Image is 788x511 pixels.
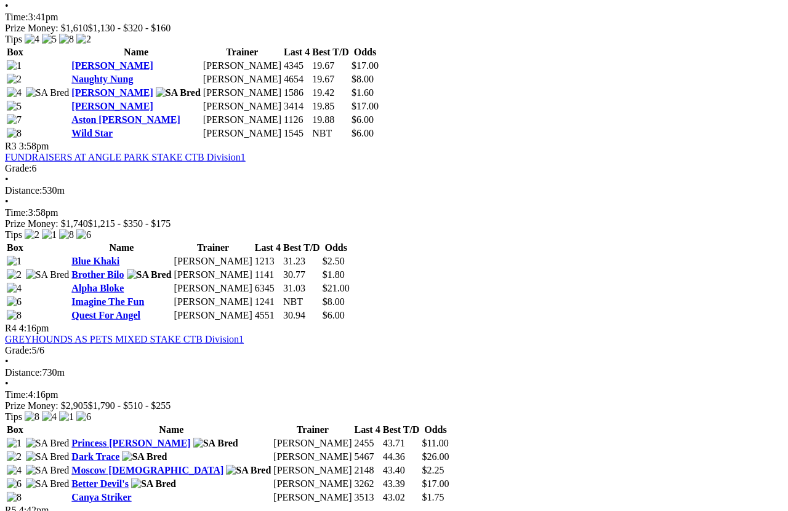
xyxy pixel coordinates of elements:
th: Name [71,46,201,58]
img: 8 [59,229,74,240]
div: 3:41pm [5,12,783,23]
a: Alpha Bloke [71,283,124,293]
span: $1.60 [352,87,374,98]
span: $21.00 [323,283,350,293]
span: $8.00 [323,296,345,307]
span: $1,215 - $350 - $175 [88,218,171,229]
img: 6 [7,296,22,307]
div: 730m [5,367,783,378]
a: Quest For Angel [71,310,140,320]
span: R3 [5,141,17,151]
span: • [5,356,9,366]
a: Brother Bilo [71,269,124,280]
img: 1 [7,60,22,71]
th: Last 4 [254,242,281,254]
img: 4 [7,87,22,98]
td: 19.67 [312,73,350,85]
span: Tips [5,411,22,422]
img: SA Bred [193,438,238,449]
img: 8 [59,34,74,45]
th: Best T/D [283,242,321,254]
span: $6.00 [352,114,374,125]
div: Prize Money: $2,905 [5,400,783,411]
th: Trainer [203,46,282,58]
td: [PERSON_NAME] [273,451,352,463]
td: 1126 [283,114,310,126]
td: 1141 [254,269,281,281]
span: Box [7,242,23,253]
span: $2.50 [323,256,345,266]
td: 4551 [254,309,281,322]
td: 5467 [353,451,380,463]
th: Trainer [174,242,253,254]
img: SA Bred [156,87,201,98]
td: 30.94 [283,309,321,322]
td: 2455 [353,437,380,450]
img: 4 [7,283,22,294]
th: Name [71,242,172,254]
td: 19.85 [312,100,350,113]
span: Tips [5,229,22,240]
img: 4 [25,34,39,45]
td: 19.67 [312,60,350,72]
td: [PERSON_NAME] [203,60,282,72]
img: 8 [7,492,22,503]
span: $1.75 [422,492,444,502]
img: 4 [42,411,57,422]
div: 530m [5,185,783,196]
span: Box [7,424,23,435]
td: [PERSON_NAME] [203,87,282,99]
td: 31.23 [283,255,321,267]
td: 30.77 [283,269,321,281]
span: • [5,1,9,11]
a: Moscow [DEMOGRAPHIC_DATA] [71,465,223,475]
td: 43.40 [382,464,420,477]
img: 2 [76,34,91,45]
img: SA Bred [122,451,167,462]
a: [PERSON_NAME] [71,101,153,111]
img: 1 [7,256,22,267]
a: Princess [PERSON_NAME] [71,438,190,448]
img: 5 [7,101,22,112]
div: Prize Money: $1,740 [5,218,783,229]
span: $17.00 [422,478,449,489]
span: Tips [5,34,22,44]
span: $1.80 [323,269,345,280]
td: 2148 [353,464,380,477]
span: R4 [5,323,17,333]
img: 2 [7,269,22,280]
img: SA Bred [26,87,70,98]
td: [PERSON_NAME] [203,127,282,140]
img: 8 [7,310,22,321]
img: 2 [25,229,39,240]
span: Box [7,47,23,57]
span: $17.00 [352,101,379,111]
img: SA Bred [26,478,70,489]
td: [PERSON_NAME] [273,464,352,477]
a: FUNDRAISERS AT ANGLE PARK STAKE CTB Division1 [5,152,246,162]
span: $8.00 [352,74,374,84]
td: [PERSON_NAME] [273,478,352,490]
td: 3414 [283,100,310,113]
th: Name [71,424,271,436]
td: [PERSON_NAME] [203,114,282,126]
img: 1 [7,438,22,449]
div: 6 [5,163,783,174]
div: 4:16pm [5,389,783,400]
span: $11.00 [422,438,448,448]
td: 44.36 [382,451,420,463]
span: Time: [5,207,28,218]
span: Grade: [5,345,32,355]
img: SA Bred [26,438,70,449]
img: SA Bred [127,269,172,280]
th: Best T/D [382,424,420,436]
span: $1,790 - $510 - $255 [88,400,171,411]
img: 2 [7,74,22,85]
span: $6.00 [323,310,345,320]
div: 5/6 [5,345,783,356]
td: 43.39 [382,478,420,490]
span: Distance: [5,367,42,378]
td: 19.88 [312,114,350,126]
td: [PERSON_NAME] [203,73,282,85]
span: $6.00 [352,128,374,138]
